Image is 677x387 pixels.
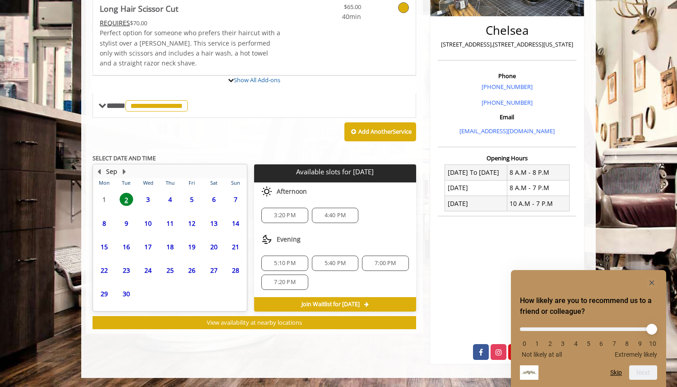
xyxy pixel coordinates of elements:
button: Next question [629,365,657,380]
div: $70.00 [100,18,281,28]
li: 0 [520,340,529,347]
td: Select day18 [159,235,181,258]
h3: Email [440,114,574,120]
th: Mon [93,178,115,187]
p: Perfect option for someone who prefers their haircut with a stylist over a [PERSON_NAME]. This se... [100,28,281,69]
h2: Chelsea [440,24,574,37]
span: 7:00 PM [375,260,396,267]
span: 9 [120,217,133,230]
span: 25 [163,264,177,277]
b: Add Another Service [358,127,412,135]
a: [PHONE_NUMBER] [482,98,533,107]
span: View availability at nearby locations [207,318,302,326]
b: SELECT DATE AND TIME [93,154,156,162]
td: Select day5 [181,188,203,211]
th: Sat [203,178,224,187]
div: 5:40 PM [312,256,358,271]
th: Thu [159,178,181,187]
span: 8 [97,217,111,230]
span: 23 [120,264,133,277]
li: 10 [648,340,657,347]
td: Select day2 [115,188,137,211]
td: Select day29 [93,282,115,306]
span: 26 [185,264,199,277]
a: [PHONE_NUMBER] [482,83,533,91]
td: Select day16 [115,235,137,258]
h2: How likely are you to recommend us to a friend or colleague? Select an option from 0 to 10, with ... [520,295,657,317]
span: 5:40 PM [325,260,346,267]
span: 13 [207,217,221,230]
td: Select day23 [115,259,137,282]
li: 9 [635,340,645,347]
li: 1 [533,340,542,347]
td: Select day7 [225,188,247,211]
button: Skip [610,369,622,376]
span: 17 [141,240,155,253]
li: 7 [610,340,619,347]
td: Select day25 [159,259,181,282]
th: Wed [137,178,159,187]
span: 21 [229,240,242,253]
span: 5:10 PM [274,260,295,267]
td: Select day19 [181,235,203,258]
button: Next Month [121,167,128,177]
td: Select day27 [203,259,224,282]
a: Show All Add-ons [234,76,280,84]
span: Evening [277,236,301,243]
b: Long Hair Scissor Cut [100,2,178,15]
span: 12 [185,217,199,230]
span: This service needs some Advance to be paid before we block your appointment [100,19,130,27]
td: Select day8 [93,211,115,235]
td: Select day13 [203,211,224,235]
li: 8 [622,340,631,347]
button: Hide survey [646,277,657,288]
td: Select day11 [159,211,181,235]
td: Select day17 [137,235,159,258]
h3: Opening Hours [438,155,576,161]
div: 3:20 PM [261,208,308,223]
button: View availability at nearby locations [93,316,416,329]
li: 4 [571,340,580,347]
button: Add AnotherService [344,122,416,141]
span: 11 [163,217,177,230]
div: 5:10 PM [261,256,308,271]
img: evening slots [261,234,272,245]
td: [DATE] [445,180,507,196]
button: Sep [106,167,117,177]
span: 4 [163,193,177,206]
div: How likely are you to recommend us to a friend or colleague? Select an option from 0 to 10, with ... [520,321,657,358]
div: 7:20 PM [261,275,308,290]
span: 3 [141,193,155,206]
td: 10 A.M - 7 P.M [507,196,569,211]
div: How likely are you to recommend us to a friend or colleague? Select an option from 0 to 10, with ... [520,277,657,380]
td: Select day3 [137,188,159,211]
th: Sun [225,178,247,187]
span: Extremely likely [615,351,657,358]
div: Long Hair Scissor Cut Add-onS [93,75,416,76]
td: Select day26 [181,259,203,282]
td: Select day4 [159,188,181,211]
span: Join Waitlist for [DATE] [301,301,360,308]
p: Available slots for [DATE] [258,168,412,176]
td: [DATE] [445,196,507,211]
span: 7:20 PM [274,279,295,286]
p: [STREET_ADDRESS],[STREET_ADDRESS][US_STATE] [440,40,574,49]
span: 40min [308,12,361,22]
th: Tue [115,178,137,187]
span: 18 [163,240,177,253]
span: 29 [97,287,111,300]
span: 30 [120,287,133,300]
td: Select day6 [203,188,224,211]
td: Select day22 [93,259,115,282]
span: 22 [97,264,111,277]
span: 15 [97,240,111,253]
td: Select day28 [225,259,247,282]
td: Select day21 [225,235,247,258]
span: 19 [185,240,199,253]
span: 24 [141,264,155,277]
li: 6 [597,340,606,347]
td: Select day20 [203,235,224,258]
span: 2 [120,193,133,206]
span: 14 [229,217,242,230]
span: 16 [120,240,133,253]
